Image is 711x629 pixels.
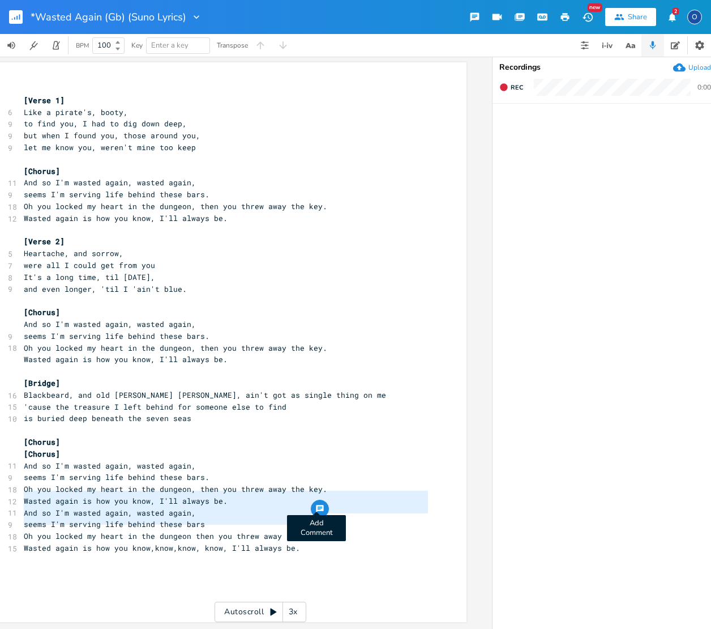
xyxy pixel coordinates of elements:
div: 3x [283,602,303,622]
span: [Chorus] [24,166,60,176]
span: Heartache, and sorrow, [24,248,123,258]
button: O [687,4,702,30]
span: were all I could get from you [24,260,155,270]
span: seems I'm serving life behind these bars [24,519,205,529]
span: Blackbeard, and old [PERSON_NAME] [PERSON_NAME], ain't got as single thing on me [24,390,386,400]
span: [Chorus] [24,437,60,447]
span: seems I'm serving life behind these bars. [24,331,209,341]
span: is buried deep beneath the seven seas [24,413,191,423]
button: New [576,7,599,27]
span: Oh you locked my heart in the dungeon then you threw away the key [24,531,318,541]
span: Like a pirate's, booty, [24,107,128,117]
div: 2 [673,8,679,15]
span: seems I'm serving life behind these bars. [24,189,209,199]
div: 0:00 [697,84,711,91]
div: Upload [688,63,711,72]
span: Wasted again is how you know,know,know, know, I'll always be. [24,543,300,553]
button: Upload [673,61,711,74]
span: [Verse 1] [24,95,65,105]
span: Enter a key [151,40,189,50]
span: seems I'm serving life behind these bars. [24,472,209,482]
div: Transpose [217,42,248,49]
span: to find you, I had to dig down deep, [24,118,187,129]
span: And so I'm wasted again, wasted again, [24,461,196,471]
div: Autoscroll [215,602,306,622]
span: Oh you locked my heart in the dungeon, then you threw away the key. [24,343,327,353]
div: Share [628,12,647,22]
button: Share [605,8,656,26]
span: Rec [511,83,523,92]
span: [Verse 2] [24,236,65,246]
span: let me know you, weren't mine too keep [24,142,196,152]
span: [Bridge] [24,378,60,388]
span: It's a long time, til [DATE], [24,272,155,282]
button: Add Comment [311,500,329,518]
span: And so I'm wasted again, wasted again, [24,177,196,188]
span: [Chorus] [24,449,60,459]
span: [Chorus] [24,307,60,317]
span: and even longer, 'til I 'ain't blue. [24,284,187,294]
span: 'cause the treasure I left behind for someone else to find [24,402,286,412]
span: but when I found you, those around you, [24,130,200,141]
span: *Wasted Again (Gb) (Suno Lyrics) [31,12,186,22]
span: Oh you locked my heart in the dungeon, then you threw away the key. [24,201,327,211]
button: 2 [661,7,683,27]
span: Oh you locked my heart in the dungeon, then you threw away the key. [24,484,327,494]
div: New [588,3,602,12]
span: Wasted again is how you know, I'll always be. [24,496,228,506]
div: Key [131,42,143,49]
div: BPM [76,42,89,49]
span: Wasted again is how you know, I'll always be. [24,354,228,364]
span: Wasted again is how you know, I'll always be. [24,213,228,223]
button: Rec [495,78,528,96]
span: And so I'm wasted again, wasted again, [24,508,196,518]
span: And so I'm wasted again, wasted again, [24,319,196,329]
div: Old Kountry [687,10,702,24]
